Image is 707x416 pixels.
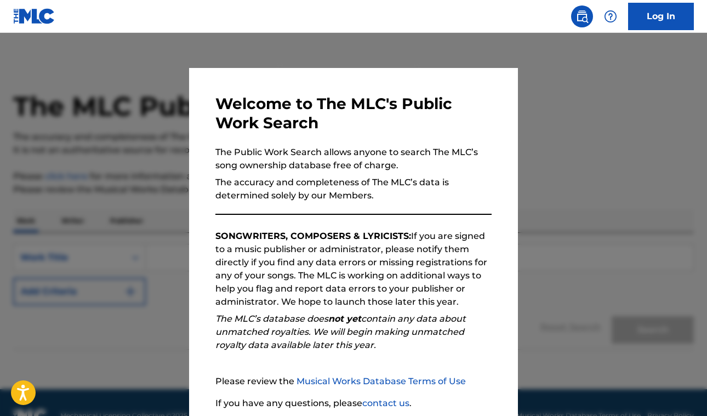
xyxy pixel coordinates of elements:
[297,376,466,386] a: Musical Works Database Terms of Use
[215,375,492,388] p: Please review the
[652,363,707,416] iframe: Chat Widget
[604,10,617,23] img: help
[215,94,492,133] h3: Welcome to The MLC's Public Work Search
[215,314,466,350] em: The MLC’s database does contain any data about unmatched royalties. We will begin making unmatche...
[13,8,55,24] img: MLC Logo
[628,3,694,30] a: Log In
[575,10,589,23] img: search
[600,5,622,27] div: Help
[215,230,492,309] p: If you are signed to a music publisher or administrator, please notify them directly if you find ...
[328,314,361,324] strong: not yet
[215,146,492,172] p: The Public Work Search allows anyone to search The MLC’s song ownership database free of charge.
[215,231,411,241] strong: SONGWRITERS, COMPOSERS & LYRICISTS:
[571,5,593,27] a: Public Search
[215,176,492,202] p: The accuracy and completeness of The MLC’s data is determined solely by our Members.
[362,398,409,408] a: contact us
[215,397,492,410] p: If you have any questions, please .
